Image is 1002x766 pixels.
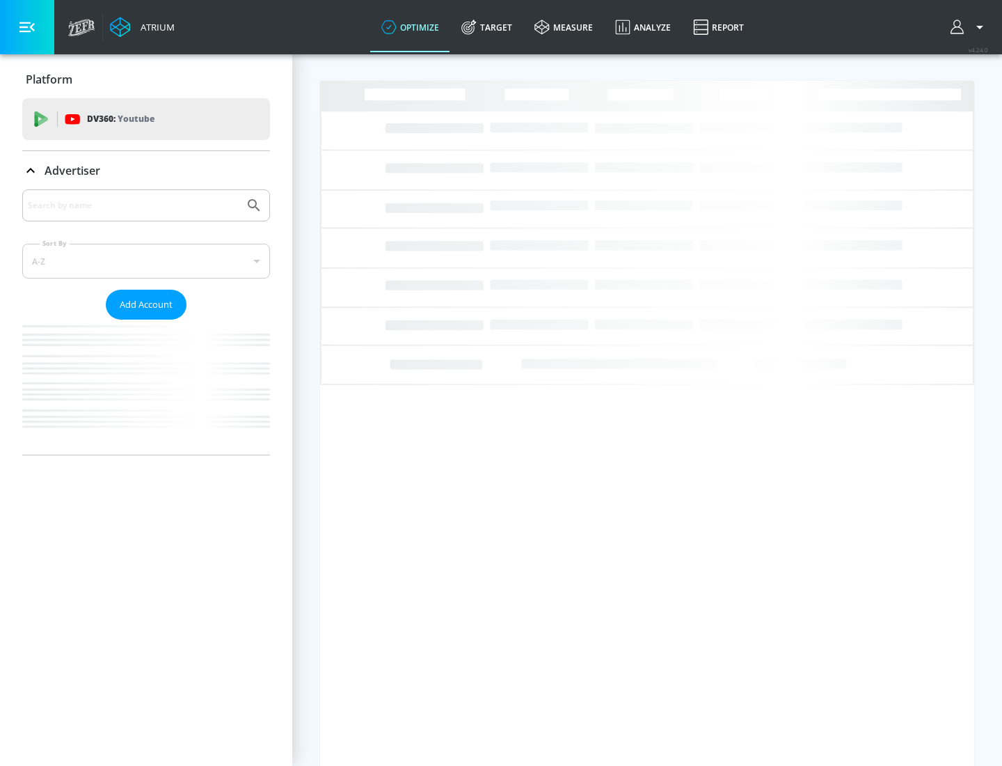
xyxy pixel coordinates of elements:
span: Add Account [120,297,173,313]
label: Sort By [40,239,70,248]
div: DV360: Youtube [22,98,270,140]
nav: list of Advertiser [22,320,270,455]
a: Target [450,2,523,52]
a: measure [523,2,604,52]
p: Advertiser [45,163,100,178]
p: DV360: [87,111,154,127]
a: Analyze [604,2,682,52]
div: A-Z [22,244,270,279]
input: Search by name [28,196,239,214]
a: Atrium [110,17,175,38]
div: Advertiser [22,189,270,455]
div: Platform [22,60,270,99]
a: optimize [370,2,450,52]
div: Atrium [135,21,175,33]
p: Youtube [118,111,154,126]
div: Advertiser [22,151,270,190]
a: Report [682,2,755,52]
button: Add Account [106,290,186,320]
p: Platform [26,72,72,87]
span: v 4.24.0 [969,46,988,54]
